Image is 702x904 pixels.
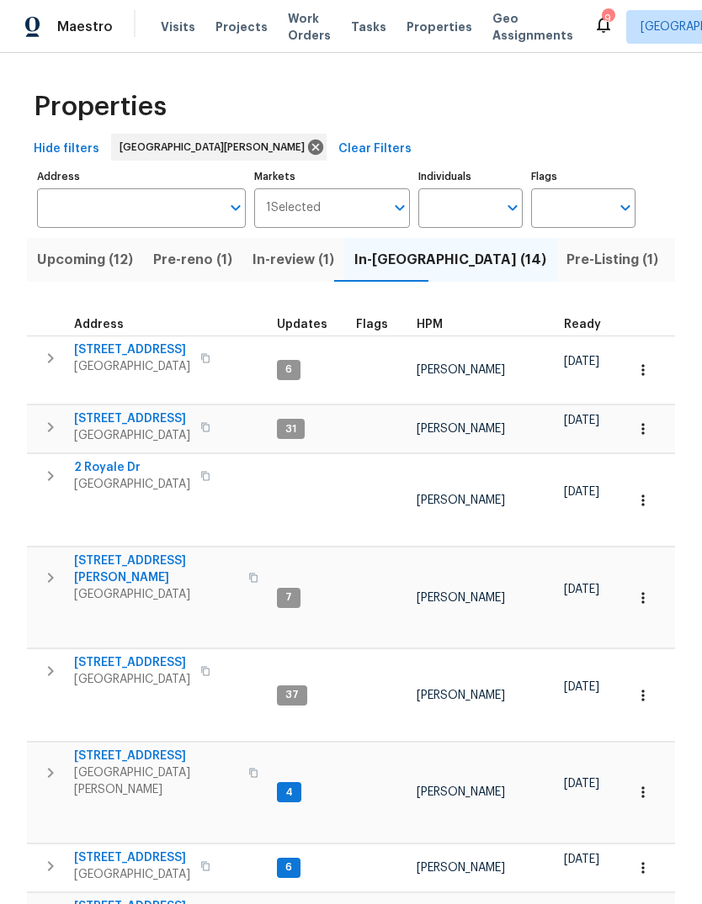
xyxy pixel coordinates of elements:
[120,139,311,156] span: [GEOGRAPHIC_DATA][PERSON_NAME]
[57,19,113,35] span: Maestro
[531,172,636,182] label: Flags
[288,10,331,44] span: Work Orders
[564,319,616,330] div: Earliest renovation start date (first business day after COE or Checkout)
[277,319,327,330] span: Updates
[356,319,388,330] span: Flags
[417,786,505,798] span: [PERSON_NAME]
[417,592,505,604] span: [PERSON_NAME]
[74,849,190,866] span: [STREET_ADDRESS]
[74,476,190,493] span: [GEOGRAPHIC_DATA]
[74,671,190,688] span: [GEOGRAPHIC_DATA]
[266,201,321,215] span: 1 Selected
[279,785,300,800] span: 4
[279,688,306,702] span: 37
[74,552,238,586] span: [STREET_ADDRESS][PERSON_NAME]
[417,690,505,701] span: [PERSON_NAME]
[74,427,190,444] span: [GEOGRAPHIC_DATA]
[564,486,599,498] span: [DATE]
[564,778,599,790] span: [DATE]
[215,19,268,35] span: Projects
[279,860,299,875] span: 6
[354,248,546,272] span: In-[GEOGRAPHIC_DATA] (14)
[254,172,411,182] label: Markets
[34,139,99,160] span: Hide filters
[417,862,505,874] span: [PERSON_NAME]
[74,319,124,330] span: Address
[37,172,246,182] label: Address
[153,248,232,272] span: Pre-reno (1)
[74,748,238,764] span: [STREET_ADDRESS]
[161,19,195,35] span: Visits
[417,364,505,376] span: [PERSON_NAME]
[74,586,238,603] span: [GEOGRAPHIC_DATA]
[332,134,418,165] button: Clear Filters
[279,590,299,605] span: 7
[614,196,637,219] button: Open
[27,134,106,165] button: Hide filters
[501,196,524,219] button: Open
[417,423,505,435] span: [PERSON_NAME]
[253,248,334,272] span: In-review (1)
[74,764,238,798] span: [GEOGRAPHIC_DATA][PERSON_NAME]
[602,10,614,27] div: 9
[418,172,523,182] label: Individuals
[74,866,190,883] span: [GEOGRAPHIC_DATA]
[564,854,599,865] span: [DATE]
[74,410,190,427] span: [STREET_ADDRESS]
[37,248,133,272] span: Upcoming (12)
[34,98,167,115] span: Properties
[388,196,412,219] button: Open
[351,21,386,33] span: Tasks
[564,356,599,367] span: [DATE]
[564,584,599,595] span: [DATE]
[111,134,327,161] div: [GEOGRAPHIC_DATA][PERSON_NAME]
[417,319,443,330] span: HPM
[564,319,601,330] span: Ready
[74,459,190,476] span: 2 Royale Dr
[279,362,299,377] span: 6
[74,654,190,671] span: [STREET_ADDRESS]
[74,341,190,358] span: [STREET_ADDRESS]
[566,248,658,272] span: Pre-Listing (1)
[279,422,303,436] span: 31
[338,139,412,160] span: Clear Filters
[564,681,599,693] span: [DATE]
[417,494,505,506] span: [PERSON_NAME]
[492,10,573,44] span: Geo Assignments
[74,358,190,375] span: [GEOGRAPHIC_DATA]
[564,415,599,426] span: [DATE]
[407,19,472,35] span: Properties
[224,196,247,219] button: Open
